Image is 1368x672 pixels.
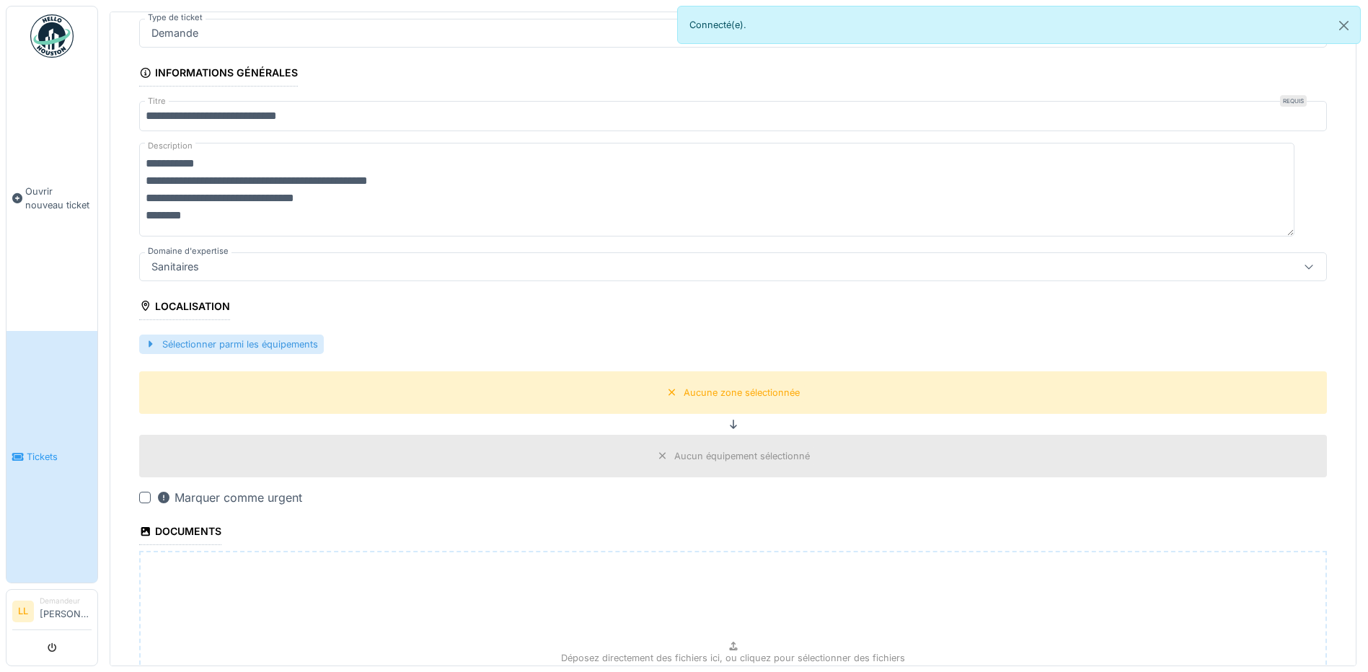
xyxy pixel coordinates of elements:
[139,62,298,87] div: Informations générales
[674,449,810,463] div: Aucun équipement sélectionné
[12,601,34,622] li: LL
[139,521,221,545] div: Documents
[25,185,92,212] span: Ouvrir nouveau ticket
[139,296,230,320] div: Localisation
[145,137,195,155] label: Description
[677,6,1362,44] div: Connecté(e).
[684,386,800,399] div: Aucune zone sélectionnée
[30,14,74,58] img: Badge_color-CXgf-gQk.svg
[12,596,92,630] a: LL Demandeur[PERSON_NAME]
[146,25,204,41] div: Demande
[139,335,324,354] div: Sélectionner parmi les équipements
[40,596,92,627] li: [PERSON_NAME]
[145,12,206,24] label: Type de ticket
[40,596,92,606] div: Demandeur
[146,259,205,275] div: Sanitaires
[27,450,92,464] span: Tickets
[561,651,905,665] p: Déposez directement des fichiers ici, ou cliquez pour sélectionner des fichiers
[145,95,169,107] label: Titre
[1280,95,1307,107] div: Requis
[6,331,97,583] a: Tickets
[6,66,97,331] a: Ouvrir nouveau ticket
[156,489,302,506] div: Marquer comme urgent
[145,245,231,257] label: Domaine d'expertise
[1328,6,1360,45] button: Close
